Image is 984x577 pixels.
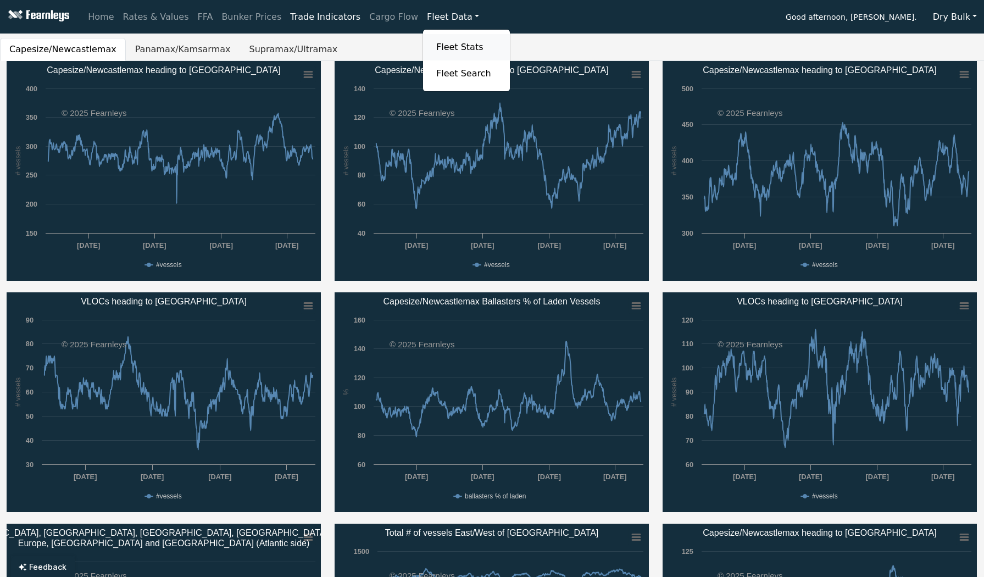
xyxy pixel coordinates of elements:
text: 60 [358,200,365,208]
text: 60 [358,461,365,469]
text: [DATE] [210,241,233,249]
text: 200 [26,200,37,208]
text: © 2025 Fearnleys [390,340,455,349]
text: [DATE] [538,473,561,481]
a: Bunker Prices [217,6,286,28]
text: 80 [686,412,693,420]
svg: Capesize/Newcastlemax heading to China [663,61,977,281]
text: [DATE] [208,473,231,481]
text: # vessels [342,146,350,175]
text: # vessels [670,146,678,175]
text: [DATE] [603,241,626,249]
a: FFA [193,6,218,28]
text: 80 [26,340,34,348]
text: [DATE] [471,241,494,249]
svg: VLOCs heading to China [663,292,977,512]
text: ballasters % of laden [465,492,526,500]
text: 90 [686,388,693,396]
text: 300 [26,142,37,151]
text: 500 [682,85,693,93]
text: #vessels [812,261,838,269]
text: [DATE] [77,241,100,249]
svg: Capesize/Newcastlemax heading to Brazil [335,61,649,281]
text: 160 [354,316,365,324]
a: Cargo Flow [365,6,422,28]
text: [DATE] [405,241,428,249]
text: 30 [26,461,34,469]
a: Fleet Stats [423,34,510,60]
text: 140 [354,345,365,353]
button: Supramax/Ultramax [240,38,347,61]
text: % [342,389,350,395]
text: 80 [358,171,365,179]
text: 125 [682,547,693,556]
text: #vessels [156,261,182,269]
text: VLOCs heading to [GEOGRAPHIC_DATA] [737,297,903,307]
text: 60 [686,461,693,469]
img: Fearnleys Logo [5,10,69,24]
text: 100 [682,364,693,372]
text: 120 [682,316,693,324]
a: Fleet Stats [432,36,501,58]
text: [DATE] [141,473,164,481]
a: Fleet Search [432,63,501,85]
text: 90 [26,316,34,324]
text: 150 [26,229,37,237]
text: [DATE] [866,241,889,249]
text: 120 [354,113,365,121]
text: 250 [26,171,37,179]
text: [DATE] [405,473,428,481]
text: [DATE] [74,473,97,481]
text: 400 [682,157,693,165]
text: 350 [682,193,693,201]
text: 70 [26,364,34,372]
text: 120 [354,374,365,382]
a: Home [84,6,118,28]
text: # vessels [14,146,22,175]
text: # vessels [14,378,22,407]
text: 50 [26,412,34,420]
a: Fleet Data [422,6,483,28]
text: © 2025 Fearnleys [718,340,783,349]
text: [DATE] [275,241,298,249]
div: Fleet Data [422,29,510,92]
text: [DATE] [931,473,954,481]
svg: Capesize/Newcastlemax Ballasters % of Laden Vessels [335,292,649,512]
text: © 2025 Fearnleys [62,108,127,118]
a: Trade Indicators [286,6,365,28]
text: # vessels [670,378,678,407]
text: 100 [354,402,365,410]
text: [DATE] [866,473,889,481]
text: Total # of vessels East/West of [GEOGRAPHIC_DATA] [385,528,599,538]
text: #vessels [484,261,510,269]
text: 40 [358,229,365,237]
text: [DATE] [603,473,626,481]
text: © 2025 Fearnleys [718,108,783,118]
text: #vessels [156,492,182,500]
text: 40 [26,436,34,445]
text: 400 [26,85,37,93]
text: © 2025 Fearnleys [390,108,455,118]
text: 1500 [354,547,369,556]
a: Rates & Values [119,6,193,28]
text: © 2025 Fearnleys [62,340,127,349]
text: 450 [682,120,693,129]
text: 60 [26,388,34,396]
text: VLOCs heading to [GEOGRAPHIC_DATA] [81,297,247,307]
text: 350 [26,113,37,121]
button: Panamax/Kamsarmax [126,38,240,61]
text: [DATE] [143,241,166,249]
text: 140 [354,85,365,93]
text: 100 [354,142,365,151]
span: Good afternoon, [PERSON_NAME]. [786,9,917,27]
text: 300 [682,229,693,237]
svg: Capesize/Newcastlemax heading to Australia [7,61,321,281]
text: #vessels [812,492,838,500]
text: Capesize/Newcastlemax heading to [GEOGRAPHIC_DATA] [703,65,936,75]
button: Dry Bulk [926,7,984,27]
text: 80 [358,431,365,440]
text: Capesize/Newcastlemax heading to [GEOGRAPHIC_DATA] [375,65,608,75]
text: [DATE] [733,241,756,249]
text: 70 [686,436,693,445]
text: [DATE] [471,473,494,481]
